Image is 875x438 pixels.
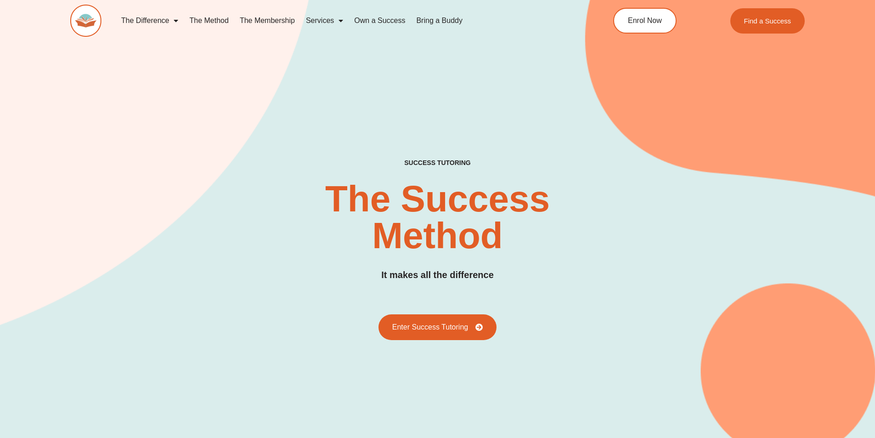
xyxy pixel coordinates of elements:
a: Enter Success Tutoring [378,314,497,340]
a: Own a Success [349,10,411,31]
a: Find a Success [730,8,805,34]
a: The Difference [116,10,184,31]
h2: The Success Method [271,181,604,254]
h3: It makes all the difference [381,268,494,282]
a: The Method [184,10,234,31]
a: Bring a Buddy [411,10,468,31]
span: Enter Success Tutoring [392,324,468,331]
h4: SUCCESS TUTORING​ [329,159,547,167]
nav: Menu [116,10,571,31]
a: Enrol Now [613,8,677,34]
a: The Membership [234,10,300,31]
span: Find a Success [744,17,791,24]
span: Enrol Now [628,17,662,24]
a: Services [300,10,349,31]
